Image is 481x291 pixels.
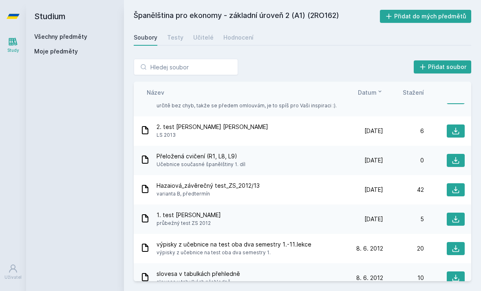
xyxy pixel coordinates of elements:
span: Přeložená cvičení (R1, L8, L9) [157,152,245,160]
span: 2. test [PERSON_NAME] [PERSON_NAME] [157,123,268,131]
span: výpisky z učebnice na test oba dva semestry 1.-11.lekce [157,240,311,249]
div: 6 [383,127,424,135]
button: Přidat soubor [414,60,472,73]
span: Moje předměty [34,47,78,56]
span: slovesa v tabulkách přehledně [157,270,240,278]
a: Uživatel [2,260,24,284]
div: Učitelé [193,33,214,42]
span: LS 2013 [157,131,268,139]
div: 0 [383,156,424,164]
span: slovesa v tabulkách přehledně [157,278,240,286]
button: Stažení [403,88,424,97]
span: 1. test [PERSON_NAME] [157,211,221,219]
span: výpisky z učebnice na test oba dva semestry 1. [157,249,311,257]
a: Study [2,33,24,58]
button: Přidat do mých předmětů [380,10,472,23]
span: [DATE] [364,186,383,194]
a: Soubory [134,29,157,46]
span: Hazaiová_závěrečný test_ZS_2012/13 [157,182,260,190]
input: Hledej soubor [134,59,238,75]
span: Datum [358,88,377,97]
span: průbežný test ZS 2012 [157,219,221,227]
a: Učitelé [193,29,214,46]
a: Všechny předměty [34,33,87,40]
div: 5 [383,215,424,223]
div: 20 [383,244,424,253]
div: Testy [167,33,183,42]
div: 10 [383,274,424,282]
span: varianta B, předtermín [157,190,260,198]
span: 8. 6. 2012 [356,244,383,253]
div: Soubory [134,33,157,42]
a: Testy [167,29,183,46]
span: Učebnice současné španělštiny 1. díl [157,160,245,169]
button: Název [147,88,164,97]
span: [DATE] [364,156,383,164]
div: 42 [383,186,424,194]
div: Hodnocení [223,33,254,42]
div: Study [7,47,19,53]
span: [DATE] [364,215,383,223]
div: Uživatel [4,274,22,280]
a: Hodnocení [223,29,254,46]
h2: Španělština pro ekonomy - základní úroveň 2 (A1) (2RO162) [134,10,380,23]
button: Datum [358,88,383,97]
span: 8. 6. 2012 [356,274,383,282]
span: [DATE] [364,127,383,135]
